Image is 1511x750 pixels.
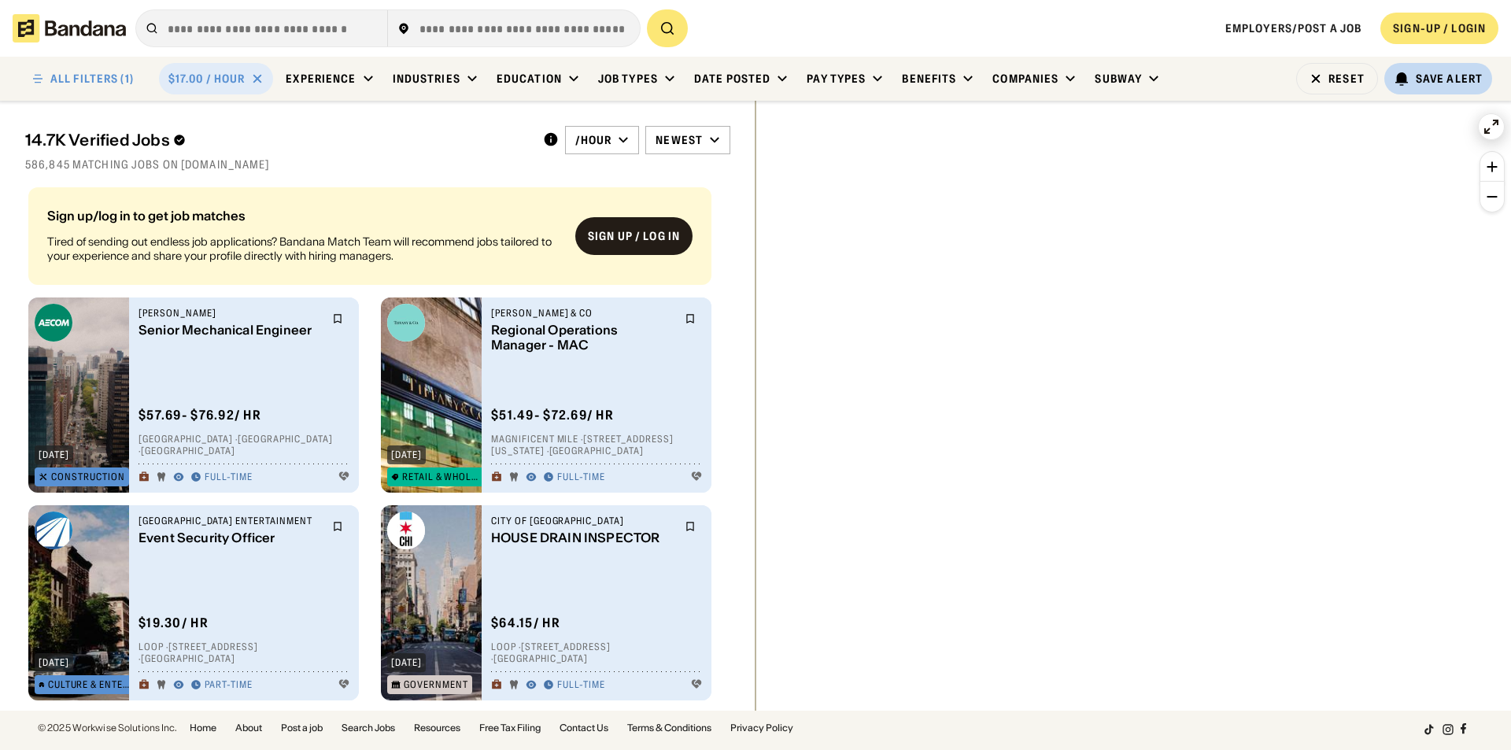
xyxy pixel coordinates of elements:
div: $17.00 / hour [168,72,246,86]
div: 14.7K Verified Jobs [25,131,530,150]
a: Free Tax Filing [479,723,541,733]
div: Full-time [557,471,605,484]
a: Search Jobs [342,723,395,733]
a: Employers/Post a job [1225,21,1361,35]
a: Resources [414,723,460,733]
div: Tired of sending out endless job applications? Bandana Match Team will recommend jobs tailored to... [47,235,563,263]
div: Senior Mechanical Engineer [139,323,323,338]
a: Post a job [281,723,323,733]
div: ALL FILTERS (1) [50,73,134,84]
div: Date Posted [694,72,770,86]
div: 586,845 matching jobs on [DOMAIN_NAME] [25,157,730,172]
div: /hour [575,133,612,147]
div: Subway [1095,72,1142,86]
a: Privacy Policy [730,723,793,733]
div: Newest [656,133,703,147]
a: Home [190,723,216,733]
div: [GEOGRAPHIC_DATA] Entertainment [139,515,323,527]
a: About [235,723,262,733]
img: City of Chicago logo [387,512,425,549]
div: Save Alert [1416,72,1483,86]
div: Retail & Wholesale [402,472,482,482]
a: Contact Us [560,723,608,733]
div: City of [GEOGRAPHIC_DATA] [491,515,675,527]
div: [GEOGRAPHIC_DATA] · [GEOGRAPHIC_DATA] · [GEOGRAPHIC_DATA] [139,433,349,457]
div: Part-time [205,679,253,692]
div: Experience [286,72,356,86]
div: Benefits [902,72,956,86]
div: Regional Operations Manager - MAC [491,323,675,353]
div: Sign up / Log in [588,229,680,243]
div: Magnificent Mile · [STREET_ADDRESS][US_STATE] · [GEOGRAPHIC_DATA] [491,433,702,457]
div: Pay Types [807,72,866,86]
div: © 2025 Workwise Solutions Inc. [38,723,177,733]
div: Government [404,680,468,689]
div: Education [497,72,562,86]
div: Full-time [205,471,253,484]
div: Construction [51,472,125,482]
img: Madison Square Garden Entertainment logo [35,512,72,549]
div: $ 19.30 / hr [139,615,209,631]
div: Companies [992,72,1058,86]
div: grid [25,181,730,711]
div: [PERSON_NAME] & Co [491,307,675,320]
div: Full-time [557,679,605,692]
div: Loop · [STREET_ADDRESS] · [GEOGRAPHIC_DATA] [139,641,349,665]
a: Terms & Conditions [627,723,711,733]
div: HOUSE DRAIN INSPECTOR [491,530,675,545]
img: Bandana logotype [13,14,126,42]
img: Ellerbe Becket logo [35,304,72,342]
div: Culture & Entertainment [48,680,130,689]
div: $ 57.69 - $76.92 / hr [139,407,261,423]
div: [DATE] [391,658,422,667]
div: [DATE] [39,450,69,460]
div: Job Types [598,72,658,86]
div: [PERSON_NAME] [139,307,323,320]
div: Sign up/log in to get job matches [47,209,563,222]
div: SIGN-UP / LOGIN [1393,21,1486,35]
img: Tiffany & Co logo [387,304,425,342]
div: [DATE] [391,450,422,460]
div: Loop · [STREET_ADDRESS] · [GEOGRAPHIC_DATA] [491,641,702,665]
div: Industries [393,72,460,86]
div: $ 51.49 - $72.69 / hr [491,407,614,423]
div: [DATE] [39,658,69,667]
div: Event Security Officer [139,530,323,545]
div: Reset [1328,73,1365,84]
div: $ 64.15 / hr [491,615,560,631]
